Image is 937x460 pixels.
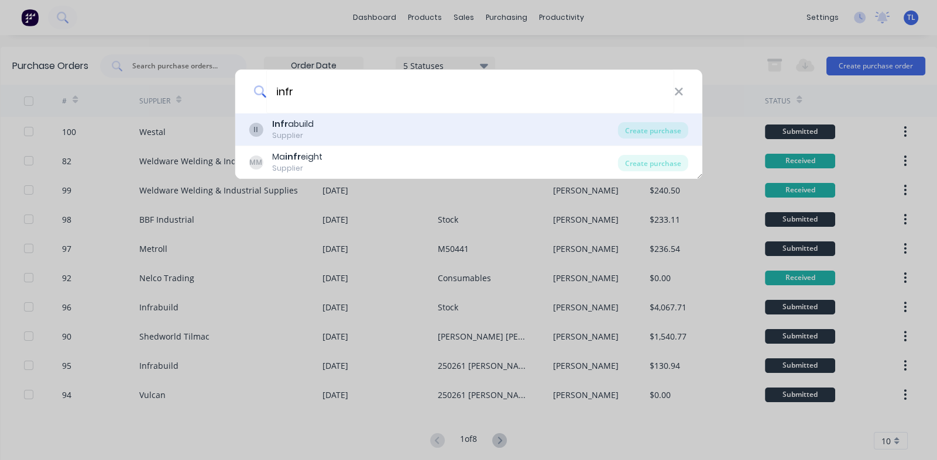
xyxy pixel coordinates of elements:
[285,151,301,162] b: infr
[249,123,263,137] div: II
[272,151,322,163] div: Ma eight
[249,155,263,170] div: MM
[266,70,674,113] input: Enter a supplier name to create a new order...
[272,118,314,130] div: abuild
[272,130,314,141] div: Supplier
[272,163,322,174] div: Supplier
[272,118,288,130] b: Infr
[618,122,688,139] div: Create purchase
[618,155,688,171] div: Create purchase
